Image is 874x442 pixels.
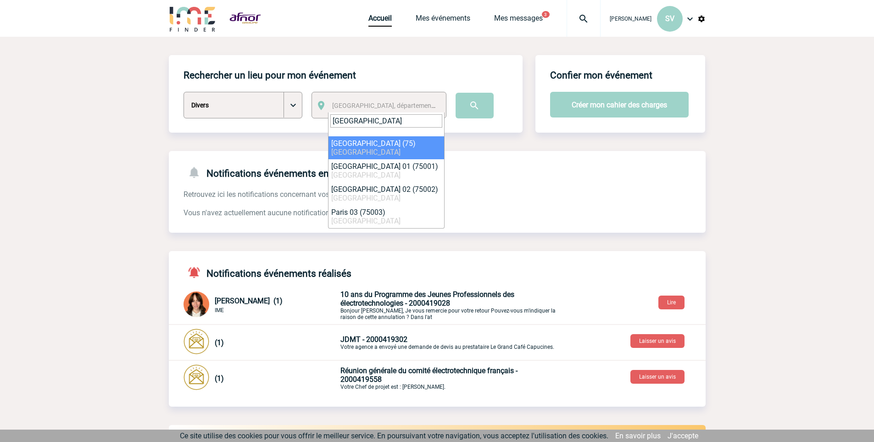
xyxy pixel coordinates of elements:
[332,102,460,109] span: [GEOGRAPHIC_DATA], département, région...
[416,14,470,27] a: Mes événements
[184,329,209,354] img: photonotifcontact.png
[215,307,224,313] span: IME
[340,335,407,344] span: JDMT - 2000419302
[328,205,444,228] li: Paris 03 (75003)
[331,148,401,157] span: [GEOGRAPHIC_DATA]
[665,14,674,23] span: SV
[184,290,706,320] div: Conversation privée : Client - Agence
[340,335,556,350] p: Votre agence a envoyé une demande de devis au prestataire Le Grand Café Capucines.
[331,194,401,202] span: [GEOGRAPHIC_DATA]
[658,296,685,309] button: Lire
[610,16,651,22] span: [PERSON_NAME]
[184,70,356,81] h4: Rechercher un lieu pour mon événement
[169,6,217,32] img: IME-Finder
[184,190,401,199] span: Retrouvez ici les notifications concernant vos évenements en cours.
[328,159,444,182] li: [GEOGRAPHIC_DATA] 01 (75001)
[542,11,550,18] button: 3
[331,217,401,225] span: [GEOGRAPHIC_DATA]
[184,364,706,392] div: Conversation privée : Client - Agence
[184,166,356,179] h4: Notifications événements en cours
[187,266,206,279] img: notifications-active-24-px-r.png
[331,171,401,179] span: [GEOGRAPHIC_DATA]
[215,338,224,347] span: (1)
[215,374,224,383] span: (1)
[184,291,209,317] img: 94396-2.png
[550,70,652,81] h4: Confier mon événement
[184,266,351,279] h4: Notifications événements réalisés
[651,297,692,306] a: Lire
[615,431,661,440] a: En savoir plus
[184,208,330,217] span: Vous n'avez actuellement aucune notification
[456,93,494,118] input: Submit
[340,366,556,390] p: Votre Chef de projet est : [PERSON_NAME].
[184,373,556,382] a: (1) Réunion générale du comité électrotechnique français - 2000419558Votre Chef de projet est : [...
[668,431,698,440] a: J'accepte
[184,300,556,309] a: [PERSON_NAME] (1) IME 10 ans du Programme des Jeunes Professionnels des électrotechnologies - 200...
[368,14,392,27] a: Accueil
[187,166,206,179] img: notifications-24-px-g.png
[340,290,556,320] p: Bonjour [PERSON_NAME], Je vous remercie pour votre retour Pouvez-vous m'indiquer la raison de cet...
[184,337,556,346] a: (1) JDMT - 2000419302Votre agence a envoyé une demande de devis au prestataire Le Grand Café Capu...
[494,14,543,27] a: Mes messages
[630,334,685,348] button: Laisser un avis
[184,364,209,390] img: photonotifcontact.png
[180,431,608,440] span: Ce site utilise des cookies pour vous offrir le meilleur service. En poursuivant votre navigation...
[215,297,283,305] span: [PERSON_NAME] (1)
[184,329,706,356] div: Conversation privée : Client - Agence
[340,366,518,384] span: Réunion générale du comité électrotechnique français - 2000419558
[550,92,689,117] button: Créer mon cahier des charges
[340,290,514,308] span: 10 ans du Programme des Jeunes Professionnels des électrotechnologies - 2000419028
[328,136,444,159] li: [GEOGRAPHIC_DATA] (75)
[630,370,685,384] button: Laisser un avis
[328,182,444,205] li: [GEOGRAPHIC_DATA] 02 (75002)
